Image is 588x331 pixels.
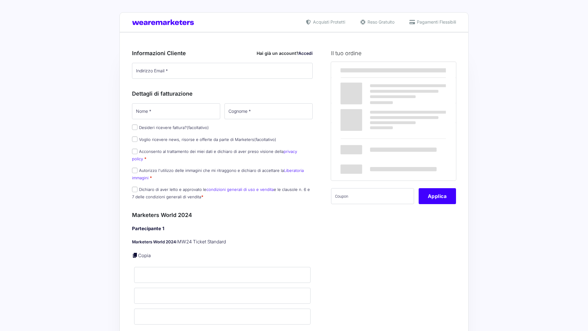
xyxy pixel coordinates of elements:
label: Autorizzo l'utilizzo delle immagini che mi ritraggono e dichiaro di accettare la [132,168,304,180]
div: Hai già un account? [257,50,313,56]
input: Indirizzo Email * [132,63,313,79]
span: Pagamenti Flessibili [415,19,456,25]
input: Acconsento al trattamento dei miei dati e dichiaro di aver preso visione dellaprivacy policy [132,149,138,154]
a: Copia [138,253,151,258]
input: Autorizzo l'utilizzo delle immagini che mi ritraggono e dichiaro di accettare laLiberatoria immagini [132,168,138,173]
label: Voglio ricevere news, risorse e offerte da parte di Marketers [132,137,276,142]
th: Subtotale [400,62,456,78]
h3: Il tuo ordine [331,49,456,57]
button: Applica [419,188,456,204]
th: Totale [331,123,400,181]
h3: Informazioni Cliente [132,49,313,57]
span: Acquisti Protetti [311,19,345,25]
a: Copia i dettagli dell'acquirente [132,252,138,258]
input: Cognome * [224,103,313,119]
td: Marketers World 2024 - MW24 Ticket Standard [331,78,400,103]
th: Subtotale [331,103,400,123]
p: MW24 Ticket Standard [132,238,313,245]
a: privacy policy [132,149,297,161]
h4: Partecipante 1 [132,225,313,232]
h3: Marketers World 2024 [132,211,313,219]
span: Reso Gratuito [366,19,394,25]
a: Liberatoria immagini [132,168,304,180]
span: (facoltativo) [254,137,276,142]
label: Dichiaro di aver letto e approvato le e le clausole n. 6 e 7 delle condizioni generali di vendita [132,187,310,199]
strong: Marketers World 2024: [132,239,177,244]
h3: Dettagli di fatturazione [132,89,313,98]
input: Nome * [132,103,220,119]
span: (facoltativo) [187,125,209,130]
th: Prodotto [331,62,400,78]
label: Desideri ricevere fattura? [132,125,209,130]
input: Coupon [331,188,414,204]
label: Acconsento al trattamento dei miei dati e dichiaro di aver preso visione della [132,149,297,161]
input: Dichiaro di aver letto e approvato lecondizioni generali di uso e venditae le clausole n. 6 e 7 d... [132,187,138,192]
input: Desideri ricevere fattura?(facoltativo) [132,124,138,130]
a: Accedi [298,51,313,56]
a: condizioni generali di uso e vendita [206,187,274,192]
input: Voglio ricevere news, risorse e offerte da parte di Marketers(facoltativo) [132,136,138,142]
